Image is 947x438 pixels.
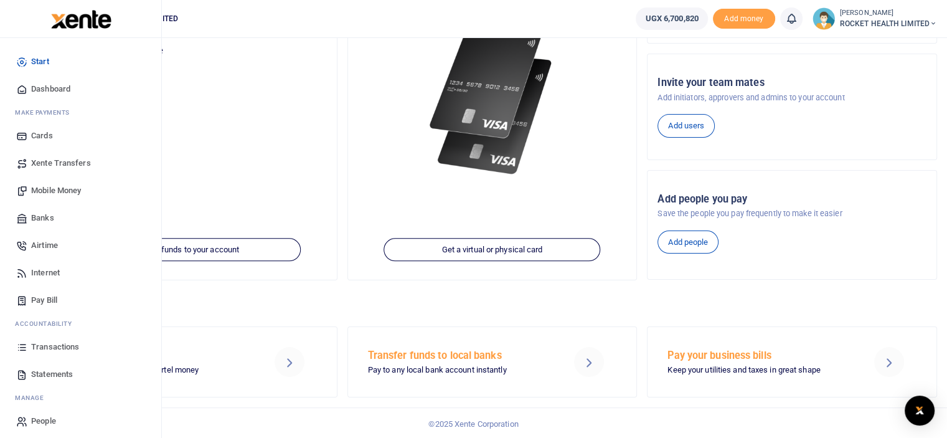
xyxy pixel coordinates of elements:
a: People [10,407,151,435]
a: Add funds to your account [84,238,301,262]
span: Start [31,55,49,68]
span: Mobile Money [31,184,81,197]
span: UGX 6,700,820 [645,12,698,25]
p: Save the people you pay frequently to make it easier [657,207,926,220]
a: Get a virtual or physical card [384,238,601,262]
small: [PERSON_NAME] [840,8,937,19]
span: People [31,415,56,427]
span: Add money [713,9,775,29]
a: profile-user [PERSON_NAME] ROCKET HEALTH LIMITED [813,7,937,30]
li: Toup your wallet [713,9,775,29]
a: Add users [657,114,715,138]
a: Cards [10,122,151,150]
span: Pay Bill [31,294,57,307]
a: Internet [10,259,151,287]
a: Mobile Money [10,177,151,204]
p: Pay to any local bank account instantly [368,364,552,377]
span: Dashboard [31,83,70,95]
p: Keep your utilities and taxes in great shape [667,364,852,377]
h5: Invite your team mates [657,77,926,89]
span: Internet [31,267,60,279]
span: Cards [31,130,53,142]
div: Open Intercom Messenger [905,396,935,426]
li: Ac [10,314,151,333]
h5: UGX 6,700,820 [58,60,327,73]
a: Airtime [10,232,151,259]
span: Xente Transfers [31,157,91,169]
h5: Transfer funds to local banks [368,350,552,362]
h5: Pay your business bills [667,350,852,362]
a: logo-small logo-large logo-large [50,14,111,23]
a: Pay Bill [10,287,151,314]
h5: Add people you pay [657,193,926,206]
a: Start [10,48,151,75]
span: Banks [31,212,54,224]
span: Statements [31,368,73,381]
a: Add money [713,13,775,22]
a: Transactions [10,333,151,361]
p: Your current account balance [58,45,327,57]
a: Transfer funds to local banks Pay to any local bank account instantly [347,326,638,398]
span: Airtime [31,239,58,252]
li: M [10,103,151,122]
a: Statements [10,361,151,388]
p: Add initiators, approvers and admins to your account [657,92,926,104]
a: Send Mobile Money MTN mobile money and Airtel money [47,326,337,398]
a: UGX 6,700,820 [636,7,707,30]
span: ake Payments [21,108,70,117]
a: Banks [10,204,151,232]
img: xente-_physical_cards.png [425,11,560,184]
span: ROCKET HEALTH LIMITED [840,18,937,29]
a: Pay your business bills Keep your utilities and taxes in great shape [647,326,937,398]
li: M [10,388,151,407]
a: Add people [657,231,718,254]
img: logo-large [51,10,111,29]
span: Transactions [31,341,79,353]
li: Wallet ballance [631,7,712,30]
img: profile-user [813,7,835,30]
a: Xente Transfers [10,150,151,177]
span: countability [24,319,72,328]
h4: Make a transaction [47,297,937,310]
a: Dashboard [10,75,151,103]
span: anage [21,393,44,402]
